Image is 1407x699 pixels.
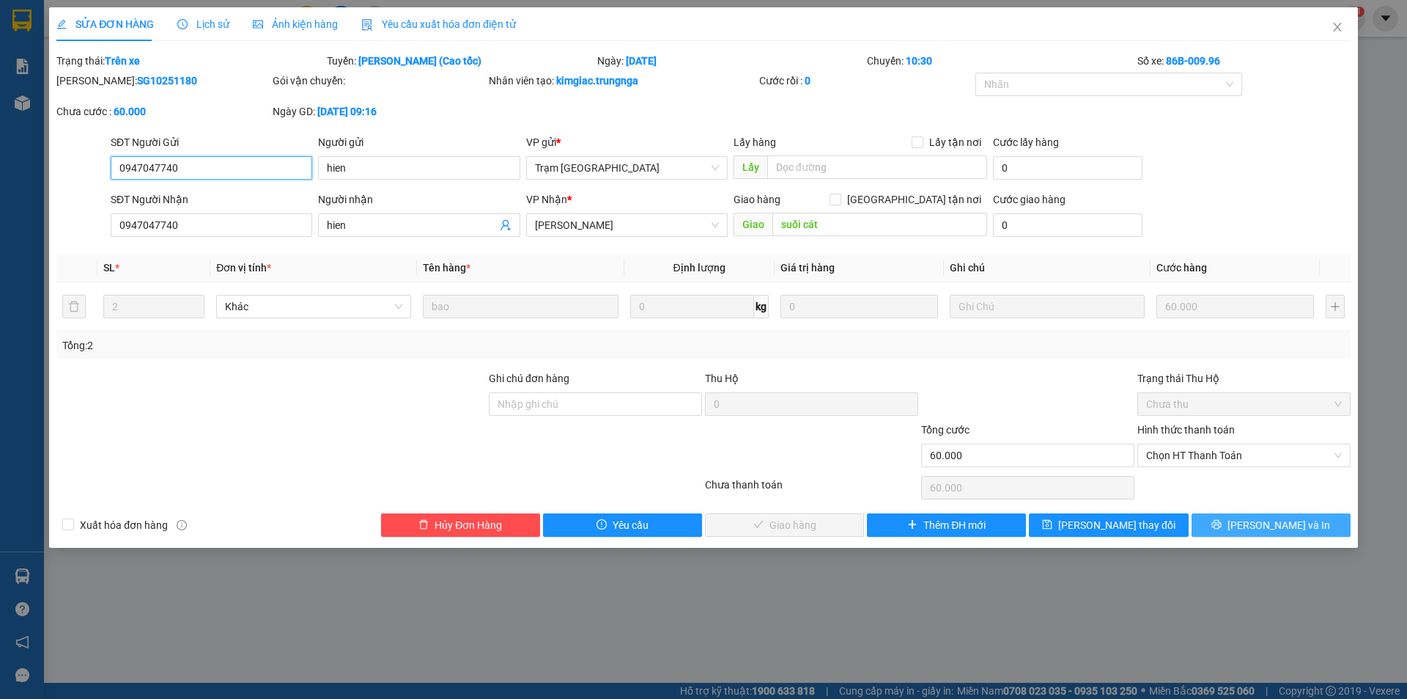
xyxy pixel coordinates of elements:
span: Lịch sử [177,18,229,30]
label: Cước giao hàng [993,194,1066,205]
th: Ghi chú [944,254,1151,282]
button: save[PERSON_NAME] thay đổi [1029,513,1188,537]
button: plus [1326,295,1345,318]
span: Giá trị hàng [780,262,835,274]
input: Dọc đường [767,155,987,179]
b: [PERSON_NAME] (Cao tốc) [358,55,481,67]
b: 60.000 [114,106,146,117]
b: 86B-009.96 [1166,55,1220,67]
span: Lấy hàng [734,136,776,148]
div: [PERSON_NAME]: [56,73,270,89]
span: kg [754,295,769,318]
div: Tuyến: [325,53,596,69]
div: SĐT Người Nhận [111,191,312,208]
span: Định lượng [673,262,725,274]
input: Cước lấy hàng [993,156,1142,180]
label: Hình thức thanh toán [1137,424,1235,436]
b: SG10251180 [137,75,197,87]
b: 0 [805,75,810,87]
span: [GEOGRAPHIC_DATA] tận nơi [841,191,987,208]
input: Cước giao hàng [993,213,1142,237]
span: Ảnh kiện hàng [253,18,338,30]
span: Xuất hóa đơn hàng [74,517,174,533]
div: Ngày GD: [273,103,486,120]
button: deleteHủy Đơn Hàng [381,513,540,537]
span: delete [418,519,429,531]
div: Ngày: [596,53,866,69]
span: clock-circle [177,19,188,29]
span: [PERSON_NAME] thay đổi [1058,517,1175,533]
span: Khác [225,296,402,318]
div: Trạng thái: [55,53,325,69]
img: icon [361,19,373,31]
button: printer[PERSON_NAME] và In [1192,513,1351,537]
span: Chưa thu [1146,393,1342,415]
div: Chuyến: [865,53,1136,69]
button: exclamation-circleYêu cầu [543,513,702,537]
input: Ghi chú đơn hàng [489,392,702,416]
div: Người gửi [318,134,520,150]
span: Lấy tận nơi [923,134,987,150]
div: Trạng thái Thu Hộ [1137,370,1351,387]
button: Close [1317,7,1358,48]
div: Nhân viên tạo: [489,73,756,89]
div: Tổng: 2 [62,337,543,354]
div: Chưa cước : [56,103,270,120]
div: SĐT Người Gửi [111,134,312,150]
span: plus [907,519,917,531]
label: Cước lấy hàng [993,136,1059,148]
input: 0 [780,295,938,318]
b: [DATE] [626,55,657,67]
div: Chưa thanh toán [703,477,920,502]
span: Giao [734,213,772,236]
span: picture [253,19,263,29]
span: save [1042,519,1052,531]
b: kimgiac.trungnga [556,75,638,87]
span: Yêu cầu [613,517,649,533]
div: VP gửi [526,134,728,150]
span: exclamation-circle [597,519,607,531]
span: user-add [500,219,512,231]
span: Yêu cầu xuất hóa đơn điện tử [361,18,516,30]
input: Ghi Chú [950,295,1145,318]
label: Ghi chú đơn hàng [489,373,569,384]
span: edit [56,19,67,29]
span: Lấy [734,155,767,179]
span: Tổng cước [921,424,970,436]
span: Phan Thiết [535,214,719,236]
span: Cước hàng [1156,262,1207,274]
b: Trên xe [105,55,140,67]
button: plusThêm ĐH mới [867,513,1026,537]
div: Gói vận chuyển: [273,73,486,89]
span: Đơn vị tính [216,262,271,274]
input: VD: Bàn, Ghế [423,295,618,318]
b: [DATE] 09:16 [317,106,377,117]
span: VP Nhận [526,194,567,205]
span: Tên hàng [423,262,470,274]
span: SỬA ĐƠN HÀNG [56,18,154,30]
span: info-circle [177,520,187,530]
span: Thu Hộ [705,373,739,384]
span: close [1332,21,1343,33]
input: 0 [1156,295,1314,318]
span: Trạm Sài Gòn [535,157,719,179]
span: SL [103,262,115,274]
span: Thêm ĐH mới [923,517,986,533]
span: Giao hàng [734,194,780,205]
button: checkGiao hàng [705,513,864,537]
div: Cước rồi : [759,73,972,89]
span: Hủy Đơn Hàng [435,517,502,533]
span: Chọn HT Thanh Toán [1146,444,1342,466]
button: delete [62,295,86,318]
div: Người nhận [318,191,520,208]
div: Số xe: [1136,53,1352,69]
span: [PERSON_NAME] và In [1227,517,1330,533]
b: 10:30 [906,55,932,67]
input: Dọc đường [772,213,987,236]
span: printer [1211,519,1222,531]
